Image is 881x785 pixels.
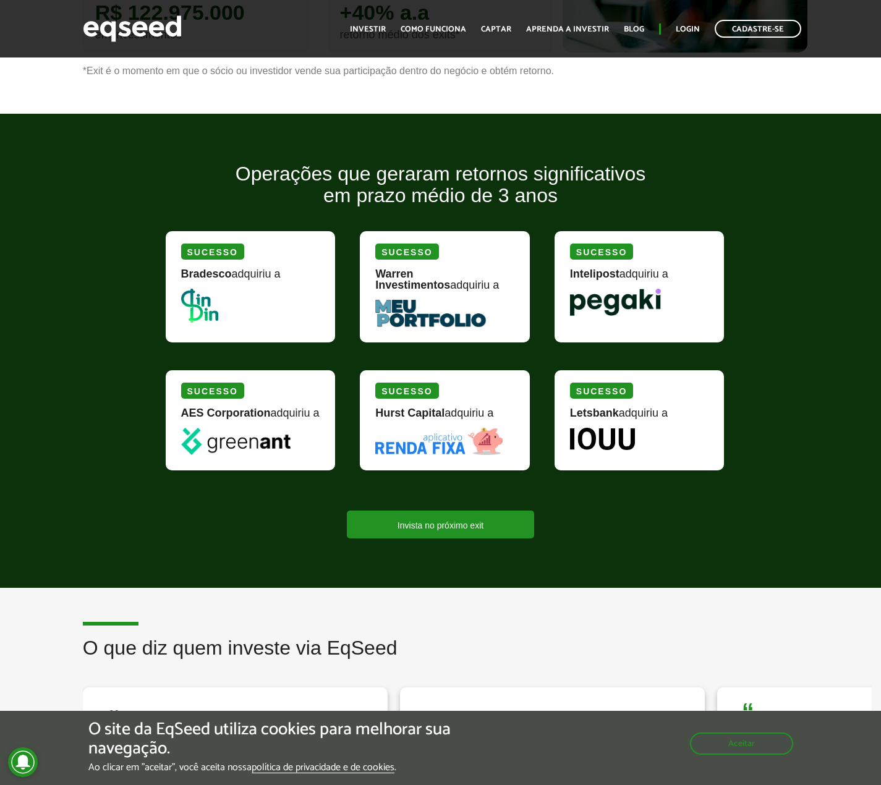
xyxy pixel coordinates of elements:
div: adquiriu a [375,407,514,428]
p: Ao clicar em "aceitar", você aceita nossa . [88,762,511,773]
div: Sucesso [375,244,438,260]
strong: Warren Investimentos [375,268,450,291]
p: *Exit é o momento em que o sócio ou investidor vende sua participação dentro do negócio e obtém r... [83,65,799,77]
div: adquiriu a [375,268,514,300]
div: Sucesso [570,383,633,399]
div: Sucesso [375,383,438,399]
div: Sucesso [181,383,244,399]
strong: Intelipost [570,268,619,280]
img: EqSeed [83,12,182,45]
strong: AES Corporation [181,407,271,419]
h5: O site da EqSeed utiliza cookies para melhorar sua navegação. [88,720,511,758]
img: Iouu [570,428,635,450]
a: Invista no próximo exit [347,511,534,538]
div: adquiriu a [181,268,320,289]
div: adquiriu a [181,407,320,428]
a: Aprenda a investir [526,25,609,33]
img: Renda Fixa [375,428,503,455]
a: política de privacidade e de cookies [252,763,394,773]
a: Investir [350,25,386,33]
h2: O que diz quem investe via EqSeed [83,637,872,677]
button: Aceitar [690,732,793,755]
a: Blog [624,25,644,33]
div: adquiriu a [570,268,709,289]
h2: Operações que geraram retornos significativos em prazo médio de 3 anos [156,163,725,225]
a: Como funciona [401,25,466,33]
span: “ [108,705,120,732]
strong: Hurst Capital [375,407,445,419]
a: Cadastre-se [715,20,801,38]
img: MeuPortfolio [375,300,486,327]
img: Pegaki [570,289,661,316]
img: greenant [181,428,291,455]
div: Sucesso [570,244,633,260]
span: “ [742,698,754,726]
a: Login [676,25,700,33]
img: DinDin [181,289,218,323]
strong: Bradesco [181,268,232,280]
a: Captar [481,25,511,33]
div: Sucesso [181,244,244,260]
strong: Letsbank [570,407,619,419]
div: adquiriu a [570,407,709,428]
